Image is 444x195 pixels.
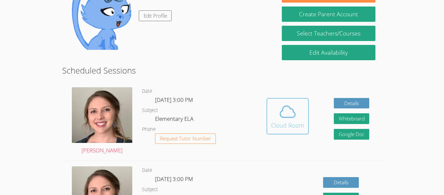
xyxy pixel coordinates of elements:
dt: Subject [142,106,158,115]
dt: Date [142,166,152,174]
img: avatar.png [72,87,132,143]
a: Select Teachers/Courses [282,26,375,41]
span: [DATE] 3:00 PM [155,175,193,183]
dt: Phone [142,125,156,133]
a: Edit Availability [282,45,375,60]
dt: Date [142,87,152,95]
h2: Scheduled Sessions [62,64,382,77]
a: [PERSON_NAME] [72,87,132,155]
dd: Elementary ELA [155,114,195,125]
span: Request Tutor Number [160,136,211,141]
dt: Subject [142,186,158,194]
button: Cloud Room [267,98,309,134]
a: Google Doc [334,129,370,140]
button: Create Parent Account [282,7,375,22]
button: Request Tutor Number [155,133,216,144]
span: [DATE] 3:00 PM [155,96,193,104]
div: Cloud Room [271,121,304,130]
a: Details [334,98,370,109]
a: Details [323,177,359,188]
button: Whiteboard [334,113,370,124]
a: Edit Profile [139,10,172,21]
